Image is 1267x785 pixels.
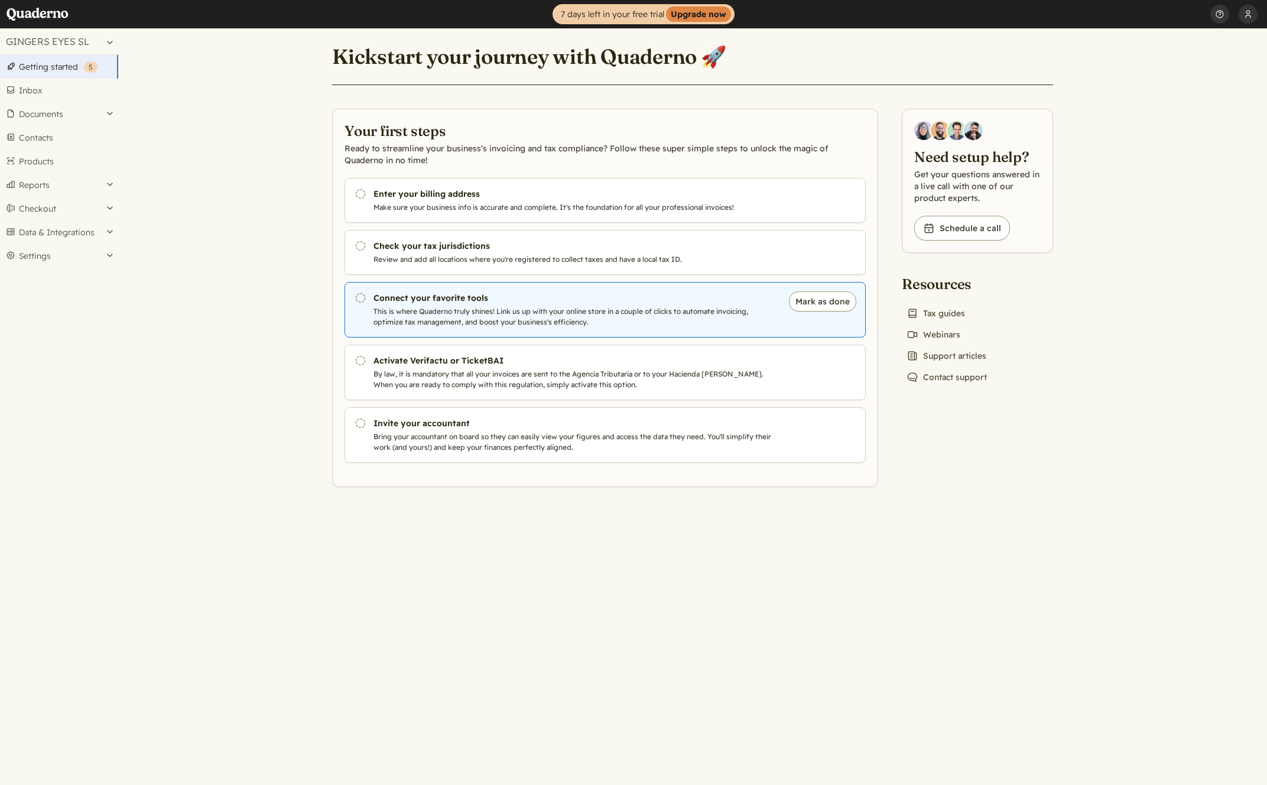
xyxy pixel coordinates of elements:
[964,121,983,140] img: Javier Rubio, DevRel at Quaderno
[89,63,93,72] span: 5
[345,282,866,338] a: Connect your favorite tools This is where Quaderno truly shines! Link us up with your online stor...
[902,348,991,364] a: Support articles
[373,240,777,252] h3: Check your tax jurisdictions
[947,121,966,140] img: Ivo Oltmans, Business Developer at Quaderno
[931,121,950,140] img: Jairo Fumero, Account Executive at Quaderno
[789,291,856,312] button: Mark as done
[373,254,777,265] p: Review and add all locations where you're registered to collect taxes and have a local tax ID.
[373,306,777,327] p: This is where Quaderno truly shines! Link us up with your online store in a couple of clicks to a...
[914,121,933,140] img: Diana Carrasco, Account Executive at Quaderno
[345,345,866,400] a: Activate Verifactu or TicketBAI By law, it is mandatory that all your invoices are sent to the Ag...
[373,202,777,213] p: Make sure your business info is accurate and complete. It's the foundation for all your professio...
[345,407,866,463] a: Invite your accountant Bring your accountant on board so they can easily view your figures and ac...
[902,369,992,385] a: Contact support
[332,44,726,70] h1: Kickstart your journey with Quaderno 🚀
[373,355,777,366] h3: Activate Verifactu or TicketBAI
[902,326,965,343] a: Webinars
[345,121,866,140] h2: Your first steps
[914,216,1010,241] a: Schedule a call
[373,292,777,304] h3: Connect your favorite tools
[914,168,1041,204] p: Get your questions answered in a live call with one of our product experts.
[373,432,777,453] p: Bring your accountant on board so they can easily view your figures and access the data they need...
[902,274,992,293] h2: Resources
[373,417,777,429] h3: Invite your accountant
[902,305,970,322] a: Tax guides
[373,188,777,200] h3: Enter your billing address
[345,230,866,275] a: Check your tax jurisdictions Review and add all locations where you're registered to collect taxe...
[345,178,866,223] a: Enter your billing address Make sure your business info is accurate and complete. It's the founda...
[914,147,1041,166] h2: Need setup help?
[553,4,735,24] a: 7 days left in your free trialUpgrade now
[345,142,866,166] p: Ready to streamline your business's invoicing and tax compliance? Follow these super simple steps...
[666,7,731,22] strong: Upgrade now
[373,369,777,390] p: By law, it is mandatory that all your invoices are sent to the Agencia Tributaria or to your Haci...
